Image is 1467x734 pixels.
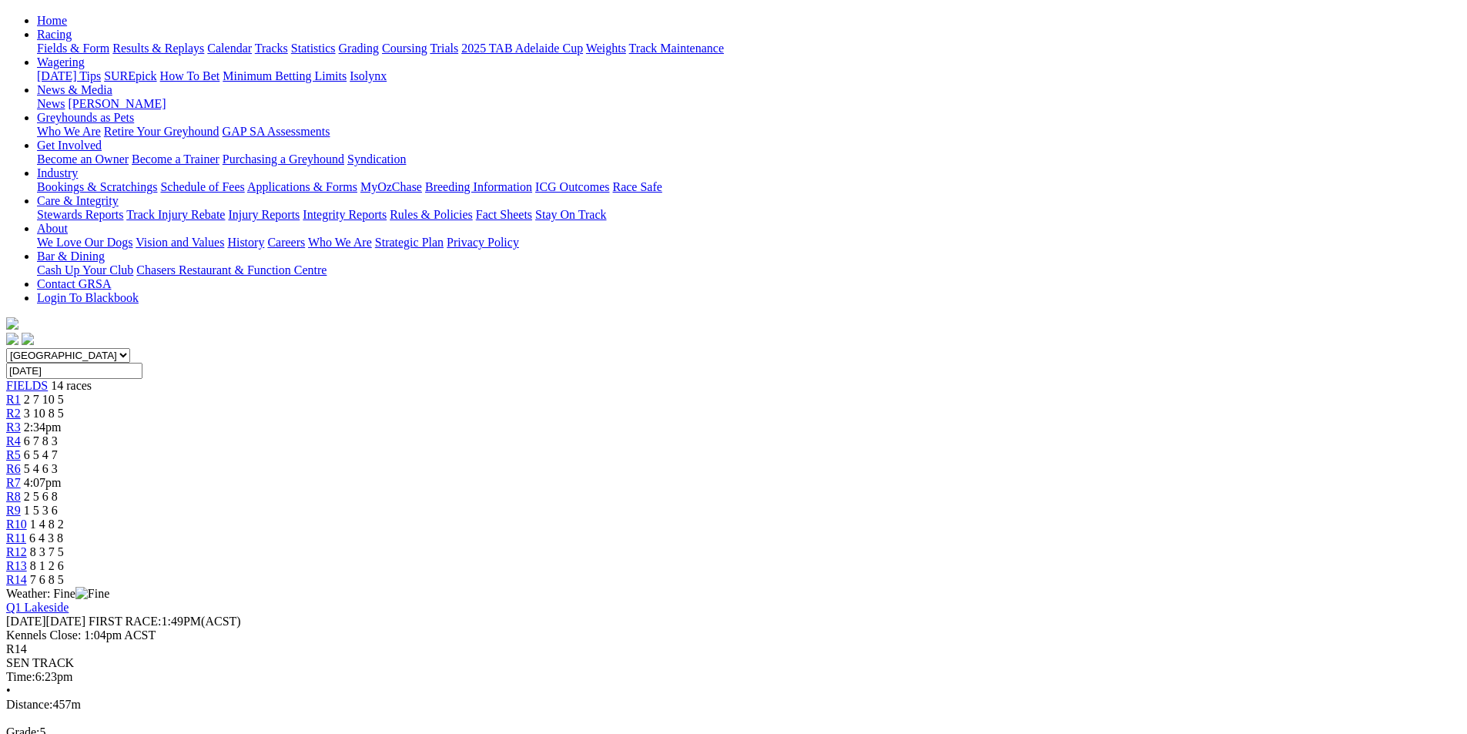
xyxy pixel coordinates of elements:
[6,670,1461,684] div: 6:23pm
[24,448,58,461] span: 6 5 4 7
[6,407,21,420] a: R2
[6,559,27,572] a: R13
[37,222,68,235] a: About
[104,125,219,138] a: Retire Your Greyhound
[24,476,62,489] span: 4:07pm
[37,55,85,69] a: Wagering
[6,628,1461,642] div: Kennels Close: 1:04pm ACST
[24,393,64,406] span: 2 7 10 5
[339,42,379,55] a: Grading
[430,42,458,55] a: Trials
[37,97,1461,111] div: News & Media
[375,236,444,249] a: Strategic Plan
[37,125,101,138] a: Who We Are
[37,97,65,110] a: News
[24,490,58,503] span: 2 5 6 8
[6,476,21,489] a: R7
[24,434,58,447] span: 6 7 8 3
[6,490,21,503] a: R8
[291,42,336,55] a: Statistics
[308,236,372,249] a: Who We Are
[37,291,139,304] a: Login To Blackbook
[37,263,1461,277] div: Bar & Dining
[75,587,109,601] img: Fine
[6,462,21,475] a: R6
[6,698,52,711] span: Distance:
[6,698,1461,712] div: 457m
[51,379,92,392] span: 14 races
[425,180,532,193] a: Breeding Information
[37,42,109,55] a: Fields & Form
[612,180,661,193] a: Race Safe
[104,69,156,82] a: SUREpick
[37,166,78,179] a: Industry
[350,69,387,82] a: Isolynx
[24,504,58,517] span: 1 5 3 6
[6,545,27,558] a: R12
[37,152,1461,166] div: Get Involved
[255,42,288,55] a: Tracks
[223,125,330,138] a: GAP SA Assessments
[223,152,344,166] a: Purchasing a Greyhound
[24,421,62,434] span: 2:34pm
[22,333,34,345] img: twitter.svg
[207,42,252,55] a: Calendar
[535,180,609,193] a: ICG Outcomes
[6,448,21,461] a: R5
[586,42,626,55] a: Weights
[37,236,132,249] a: We Love Our Dogs
[112,42,204,55] a: Results & Replays
[267,236,305,249] a: Careers
[37,14,67,27] a: Home
[382,42,427,55] a: Coursing
[37,111,134,124] a: Greyhounds as Pets
[6,642,27,655] span: R14
[37,180,1461,194] div: Industry
[227,236,264,249] a: History
[6,393,21,406] span: R1
[6,363,142,379] input: Select date
[390,208,473,221] a: Rules & Policies
[30,518,64,531] span: 1 4 8 2
[6,518,27,531] span: R10
[476,208,532,221] a: Fact Sheets
[6,573,27,586] a: R14
[136,236,224,249] a: Vision and Values
[89,615,161,628] span: FIRST RACE:
[37,152,129,166] a: Become an Owner
[6,615,85,628] span: [DATE]
[30,573,64,586] span: 7 6 8 5
[37,83,112,96] a: News & Media
[223,69,347,82] a: Minimum Betting Limits
[160,69,220,82] a: How To Bet
[347,152,406,166] a: Syndication
[37,208,1461,222] div: Care & Integrity
[6,333,18,345] img: facebook.svg
[6,601,69,614] a: Q1 Lakeside
[24,462,58,475] span: 5 4 6 3
[37,236,1461,250] div: About
[6,421,21,434] a: R3
[6,656,1461,670] div: SEN TRACK
[6,670,35,683] span: Time:
[6,587,109,600] span: Weather: Fine
[6,434,21,447] a: R4
[6,615,46,628] span: [DATE]
[37,125,1461,139] div: Greyhounds as Pets
[447,236,519,249] a: Privacy Policy
[6,379,48,392] span: FIELDS
[6,531,26,545] span: R11
[629,42,724,55] a: Track Maintenance
[37,28,72,41] a: Racing
[37,277,111,290] a: Contact GRSA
